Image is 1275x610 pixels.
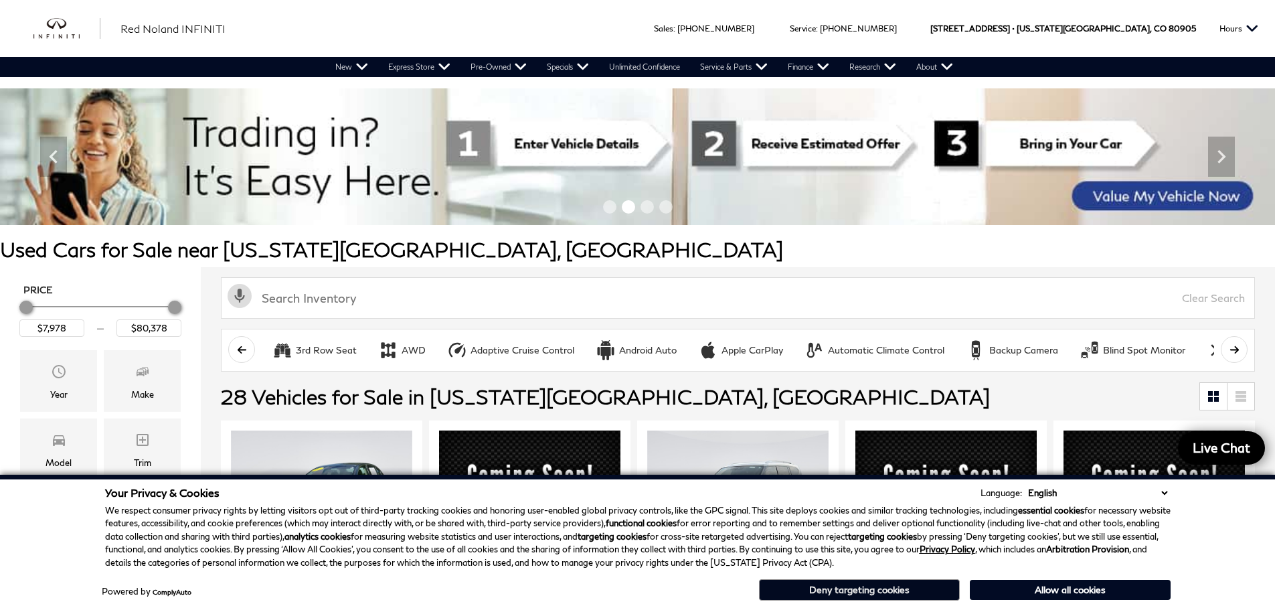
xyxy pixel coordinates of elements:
button: Allow all cookies [970,580,1171,600]
span: 28 Vehicles for Sale in [US_STATE][GEOGRAPHIC_DATA], [GEOGRAPHIC_DATA] [221,384,990,408]
div: 3rd Row Seat [272,340,292,360]
img: 2014 INFINITI Q50 Premium [439,431,620,570]
span: : [816,23,818,33]
a: About [906,57,963,77]
a: infiniti [33,18,100,40]
div: Android Auto [619,344,677,356]
div: AWD [378,340,398,360]
svg: Click to toggle on voice search [228,284,252,308]
div: MakeMake [104,350,181,412]
div: YearYear [20,350,97,412]
span: Red Noland INFINITI [120,22,226,35]
nav: Main Navigation [325,57,963,77]
img: INFINITI [33,18,100,40]
div: Year [50,387,68,402]
div: Make [131,387,154,402]
span: Trim [135,429,151,455]
div: ModelModel [20,418,97,480]
a: New [325,57,378,77]
div: Apple CarPlay [698,340,718,360]
div: Automatic Climate Control [828,344,944,356]
img: 2022 INFINITI QX60 LUXE [855,431,1037,570]
a: Specials [537,57,599,77]
div: Trim [134,455,151,470]
div: Android Auto [596,340,616,360]
div: Price [19,296,181,337]
div: Adaptive Cruise Control [471,344,574,356]
a: [PHONE_NUMBER] [820,23,897,33]
span: Go to slide 2 [622,200,635,214]
div: TrimTrim [104,418,181,480]
span: Sales [654,23,673,33]
div: Model [46,455,72,470]
input: Minimum [19,319,84,337]
div: Minimum Price [19,301,33,314]
button: Adaptive Cruise ControlAdaptive Cruise Control [440,336,582,364]
img: 2011 INFINITI G25 X [231,431,412,566]
div: Adaptive Cruise Control [447,340,467,360]
img: 2022 INFINITI QX80 LUXE [647,431,829,566]
strong: targeting cookies [578,531,647,542]
div: Language: [981,489,1022,498]
a: [PHONE_NUMBER] [677,23,754,33]
div: Next [1208,137,1235,177]
div: Apple CarPlay [721,344,783,356]
strong: functional cookies [606,518,677,528]
span: Service [790,23,816,33]
strong: targeting cookies [848,531,917,542]
div: Powered by [102,587,191,596]
a: Service & Parts [690,57,778,77]
a: Pre-Owned [460,57,537,77]
span: Make [135,360,151,387]
a: Finance [778,57,839,77]
div: Maximum Price [168,301,181,314]
div: Bluetooth [1207,340,1227,360]
button: Deny targeting cookies [759,579,960,601]
div: Automatic Climate Control [804,340,825,360]
a: Live Chat [1178,431,1265,465]
img: 2024 INFINITI QX55 SENSORY [1064,431,1245,570]
span: Go to slide 3 [641,200,654,214]
span: Your Privacy & Cookies [105,486,220,499]
input: Search Inventory [221,277,1255,319]
span: Go to slide 1 [603,200,616,214]
div: Blind Spot Monitor [1080,340,1100,360]
strong: essential cookies [1018,505,1084,516]
a: [STREET_ADDRESS] • [US_STATE][GEOGRAPHIC_DATA], CO 80905 [930,23,1196,33]
a: Unlimited Confidence [599,57,690,77]
select: Language Select [1025,486,1171,500]
h5: Price [23,284,177,296]
span: Year [51,360,67,387]
span: Go to slide 4 [659,200,673,214]
div: Previous [40,137,67,177]
strong: Arbitration Provision [1046,544,1129,554]
div: Backup Camera [966,340,986,360]
button: 3rd Row Seat3rd Row Seat [265,336,364,364]
button: scroll left [228,336,255,363]
button: Automatic Climate ControlAutomatic Climate Control [797,336,952,364]
p: We respect consumer privacy rights by letting visitors opt out of third-party tracking cookies an... [105,504,1171,570]
a: Express Store [378,57,460,77]
button: AWDAWD [371,336,433,364]
button: Blind Spot MonitorBlind Spot Monitor [1072,336,1193,364]
a: ComplyAuto [153,588,191,596]
a: Research [839,57,906,77]
span: Live Chat [1186,439,1257,456]
a: Privacy Policy [920,544,975,554]
span: : [673,23,675,33]
div: Blind Spot Monitor [1103,344,1185,356]
div: 3rd Row Seat [296,344,357,356]
a: Red Noland INFINITI [120,21,226,37]
span: Model [51,429,67,455]
button: Apple CarPlayApple CarPlay [691,336,790,364]
button: scroll right [1221,336,1248,363]
div: AWD [402,344,426,356]
strong: analytics cookies [284,531,351,542]
button: Backup CameraBackup Camera [958,336,1066,364]
button: Android AutoAndroid Auto [588,336,684,364]
div: Backup Camera [989,344,1058,356]
input: Maximum [116,319,181,337]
